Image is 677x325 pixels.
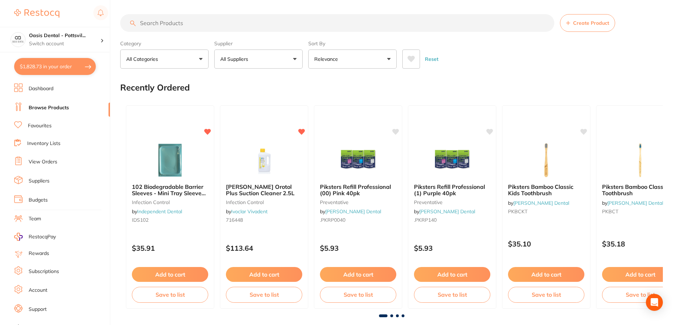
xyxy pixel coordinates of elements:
[132,208,182,215] span: by
[414,267,490,282] button: Add to cart
[29,40,100,47] p: Switch account
[29,215,41,222] a: Team
[214,50,303,69] button: All Suppliers
[320,287,396,302] button: Save to list
[132,244,208,252] p: $35.91
[320,208,381,215] span: by
[508,240,584,248] p: $35.10
[602,200,663,206] span: by
[308,40,397,47] label: Sort By
[29,32,100,39] h4: Oasis Dental - Pottsville
[617,143,663,178] img: Piksters Bamboo Classic Toothbrush
[226,244,302,252] p: $113.64
[214,40,303,47] label: Supplier
[29,104,69,111] a: Browse Products
[11,33,25,47] img: Oasis Dental - Pottsville
[126,56,161,63] p: All Categories
[508,267,584,282] button: Add to cart
[335,143,381,178] img: Piksters Refill Professional (00) Pink 40pk
[14,233,23,241] img: RestocqPay
[508,287,584,302] button: Save to list
[414,287,490,302] button: Save to list
[231,208,268,215] a: Ivoclar Vivadent
[120,14,554,32] input: Search Products
[523,143,569,178] img: Piksters Bamboo Classic Kids Toothbrush
[14,5,59,22] a: Restocq Logo
[414,208,475,215] span: by
[308,50,397,69] button: Relevance
[508,209,584,214] small: PKBCKT
[429,143,475,178] img: Piksters Refill Professional (1) Purple 40pk
[29,158,57,166] a: View Orders
[414,184,490,197] b: Piksters Refill Professional (1) Purple 40pk
[414,244,490,252] p: $5.93
[132,199,208,205] small: infection control
[14,9,59,18] img: Restocq Logo
[560,14,615,32] button: Create Product
[147,143,193,178] img: 102 Biodegradable Barrier Sleeves - Mini Tray Sleeve *Buy 5 receive 1 free**
[414,199,490,205] small: preventative
[28,122,52,129] a: Favourites
[241,143,287,178] img: Durr Orotol Plus Suction Cleaner 2.5L
[226,208,268,215] span: by
[14,233,56,241] a: RestocqPay
[320,199,396,205] small: preventative
[29,250,49,257] a: Rewards
[646,294,663,311] div: Open Intercom Messenger
[320,244,396,252] p: $5.93
[29,197,48,204] a: Budgets
[27,140,60,147] a: Inventory Lists
[29,178,49,185] a: Suppliers
[14,58,96,75] button: $1,828.73 in your order
[314,56,341,63] p: Relevance
[423,50,440,69] button: Reset
[132,217,208,223] small: IDS102
[120,40,209,47] label: Category
[120,50,209,69] button: All Categories
[132,184,208,197] b: 102 Biodegradable Barrier Sleeves - Mini Tray Sleeve *Buy 5 receive 1 free**
[607,200,663,206] a: [PERSON_NAME] Dental
[325,208,381,215] a: [PERSON_NAME] Dental
[419,208,475,215] a: [PERSON_NAME] Dental
[320,217,396,223] small: .PKRP0040
[573,20,609,26] span: Create Product
[226,267,302,282] button: Add to cart
[132,267,208,282] button: Add to cart
[220,56,251,63] p: All Suppliers
[29,85,53,92] a: Dashboard
[132,287,208,302] button: Save to list
[137,208,182,215] a: Independent Dental
[513,200,569,206] a: [PERSON_NAME] Dental
[226,217,302,223] small: 716448
[120,83,190,93] h2: Recently Ordered
[414,217,490,223] small: .PKRP140
[226,184,302,197] b: Durr Orotol Plus Suction Cleaner 2.5L
[508,184,584,197] b: Piksters Bamboo Classic Kids Toothbrush
[226,199,302,205] small: infection control
[29,306,47,313] a: Support
[508,200,569,206] span: by
[29,287,47,294] a: Account
[29,233,56,240] span: RestocqPay
[29,268,59,275] a: Subscriptions
[226,287,302,302] button: Save to list
[320,184,396,197] b: Piksters Refill Professional (00) Pink 40pk
[320,267,396,282] button: Add to cart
